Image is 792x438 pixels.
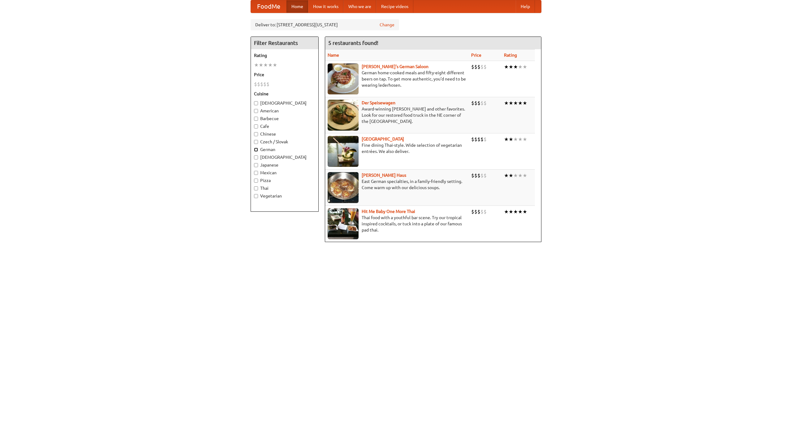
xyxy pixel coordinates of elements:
li: ★ [523,172,527,179]
li: ★ [504,136,509,143]
p: German home-cooked meals and fifty-eight different beers on tap. To get more authentic, you'd nee... [328,70,466,88]
input: Mexican [254,171,258,175]
li: ★ [268,62,273,68]
a: Who we are [343,0,376,13]
li: ★ [263,62,268,68]
li: ★ [523,63,527,70]
label: [DEMOGRAPHIC_DATA] [254,100,315,106]
a: How it works [308,0,343,13]
li: ★ [273,62,277,68]
label: Barbecue [254,115,315,122]
li: $ [477,172,480,179]
li: $ [266,81,269,88]
li: $ [471,63,474,70]
li: ★ [509,100,513,106]
label: American [254,108,315,114]
li: $ [480,63,484,70]
h4: Filter Restaurants [251,37,318,49]
li: $ [480,208,484,215]
input: [DEMOGRAPHIC_DATA] [254,101,258,105]
input: American [254,109,258,113]
input: Cafe [254,124,258,128]
input: Vegetarian [254,194,258,198]
li: ★ [513,208,518,215]
img: satay.jpg [328,136,359,167]
input: Japanese [254,163,258,167]
b: Hit Me Baby One More Thai [362,209,415,214]
img: speisewagen.jpg [328,100,359,131]
input: German [254,148,258,152]
li: $ [480,136,484,143]
a: Change [380,22,394,28]
li: $ [474,100,477,106]
a: Rating [504,53,517,58]
a: [PERSON_NAME]'s German Saloon [362,64,428,69]
input: Thai [254,186,258,190]
label: Vegetarian [254,193,315,199]
input: Barbecue [254,117,258,121]
li: ★ [504,100,509,106]
label: Czech / Slovak [254,139,315,145]
li: ★ [523,136,527,143]
li: ★ [509,63,513,70]
li: ★ [513,136,518,143]
label: Mexican [254,170,315,176]
li: $ [480,172,484,179]
p: Thai food with a youthful bar scene. Try our tropical inspired cocktails, or tuck into a plate of... [328,215,466,233]
li: $ [484,136,487,143]
a: Der Speisewagen [362,100,395,105]
li: $ [471,208,474,215]
li: $ [263,81,266,88]
a: Help [516,0,535,13]
li: $ [477,63,480,70]
img: esthers.jpg [328,63,359,94]
ng-pluralize: 5 restaurants found! [328,40,378,46]
li: ★ [504,208,509,215]
a: [GEOGRAPHIC_DATA] [362,137,404,141]
li: $ [474,172,477,179]
label: Pizza [254,177,315,184]
li: ★ [523,208,527,215]
img: kohlhaus.jpg [328,172,359,203]
a: Name [328,53,339,58]
p: Award-winning [PERSON_NAME] and other favorites. Look for our restored food truck in the NE corne... [328,106,466,124]
li: $ [477,208,480,215]
li: $ [471,100,474,106]
li: $ [471,172,474,179]
input: [DEMOGRAPHIC_DATA] [254,155,258,159]
li: ★ [518,136,523,143]
label: Cafe [254,123,315,129]
input: Pizza [254,179,258,183]
div: Deliver to: [STREET_ADDRESS][US_STATE] [251,19,399,30]
li: ★ [513,100,518,106]
li: $ [484,172,487,179]
li: ★ [509,208,513,215]
li: ★ [254,62,259,68]
input: Chinese [254,132,258,136]
a: Price [471,53,481,58]
li: $ [471,136,474,143]
li: $ [260,81,263,88]
label: German [254,146,315,153]
li: $ [477,136,480,143]
li: $ [484,100,487,106]
li: ★ [518,63,523,70]
label: Japanese [254,162,315,168]
li: ★ [518,100,523,106]
li: $ [474,208,477,215]
h5: Cuisine [254,91,315,97]
li: ★ [523,100,527,106]
p: Fine dining Thai-style. Wide selection of vegetarian entrées. We also deliver. [328,142,466,154]
li: ★ [509,136,513,143]
h5: Rating [254,52,315,59]
li: ★ [513,63,518,70]
h5: Price [254,72,315,78]
label: Chinese [254,131,315,137]
label: Thai [254,185,315,191]
li: $ [474,63,477,70]
li: ★ [509,172,513,179]
a: [PERSON_NAME] Haus [362,173,406,178]
li: $ [484,208,487,215]
li: ★ [259,62,263,68]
